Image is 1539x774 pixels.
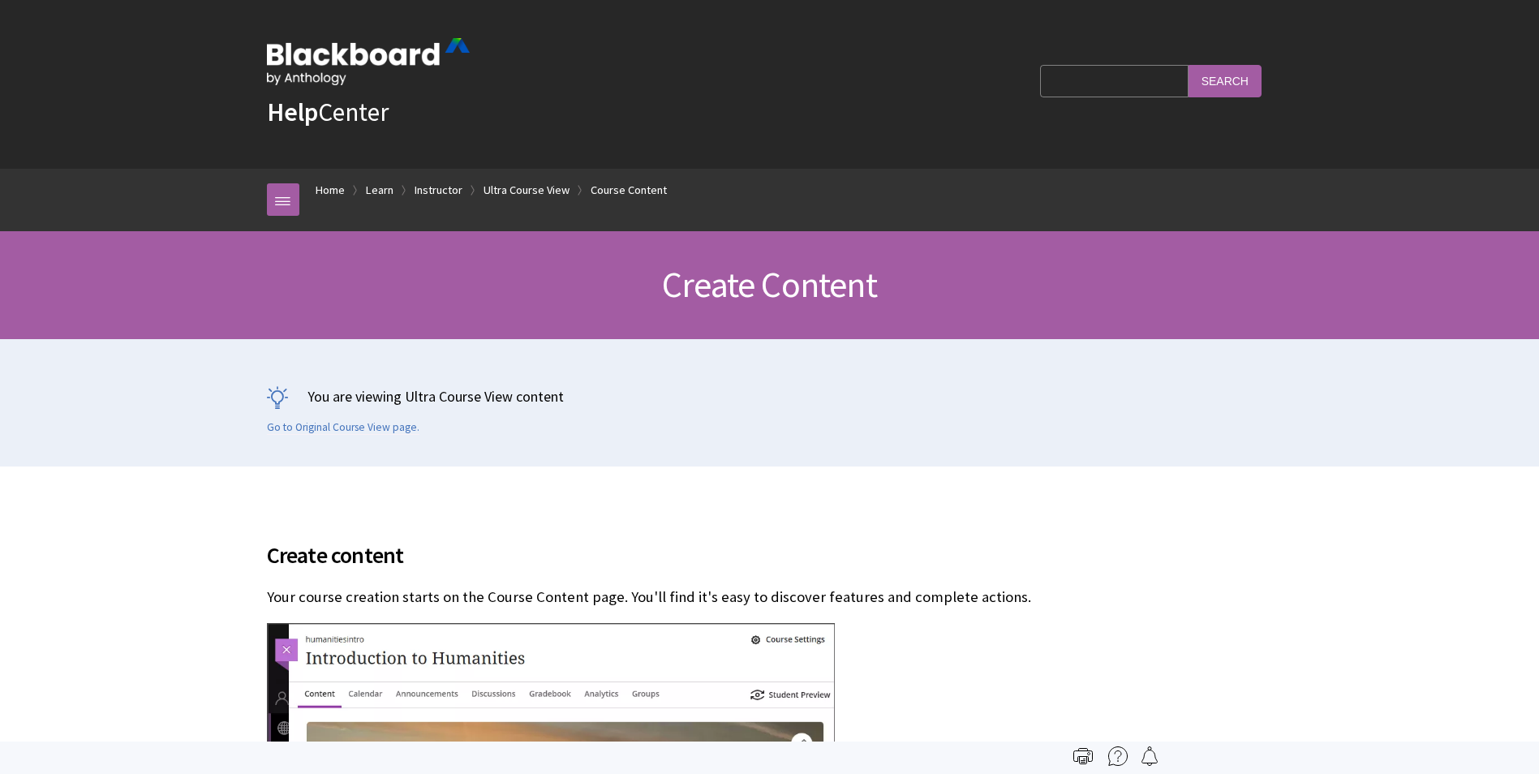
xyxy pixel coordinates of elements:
strong: Help [267,96,318,128]
img: More help [1108,746,1128,766]
h2: Create content [267,518,1273,572]
span: Create Content [662,262,877,307]
a: Learn [366,180,393,200]
a: Ultra Course View [484,180,570,200]
img: Follow this page [1140,746,1159,766]
a: Go to Original Course View page. [267,420,419,435]
a: Instructor [415,180,462,200]
p: Your course creation starts on the Course Content page. You'll find it's easy to discover feature... [267,587,1273,608]
a: HelpCenter [267,96,389,128]
input: Search [1189,65,1262,97]
p: You are viewing Ultra Course View content [267,386,1273,406]
img: Blackboard by Anthology [267,38,470,85]
a: Course Content [591,180,667,200]
img: Print [1073,746,1093,766]
a: Home [316,180,345,200]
